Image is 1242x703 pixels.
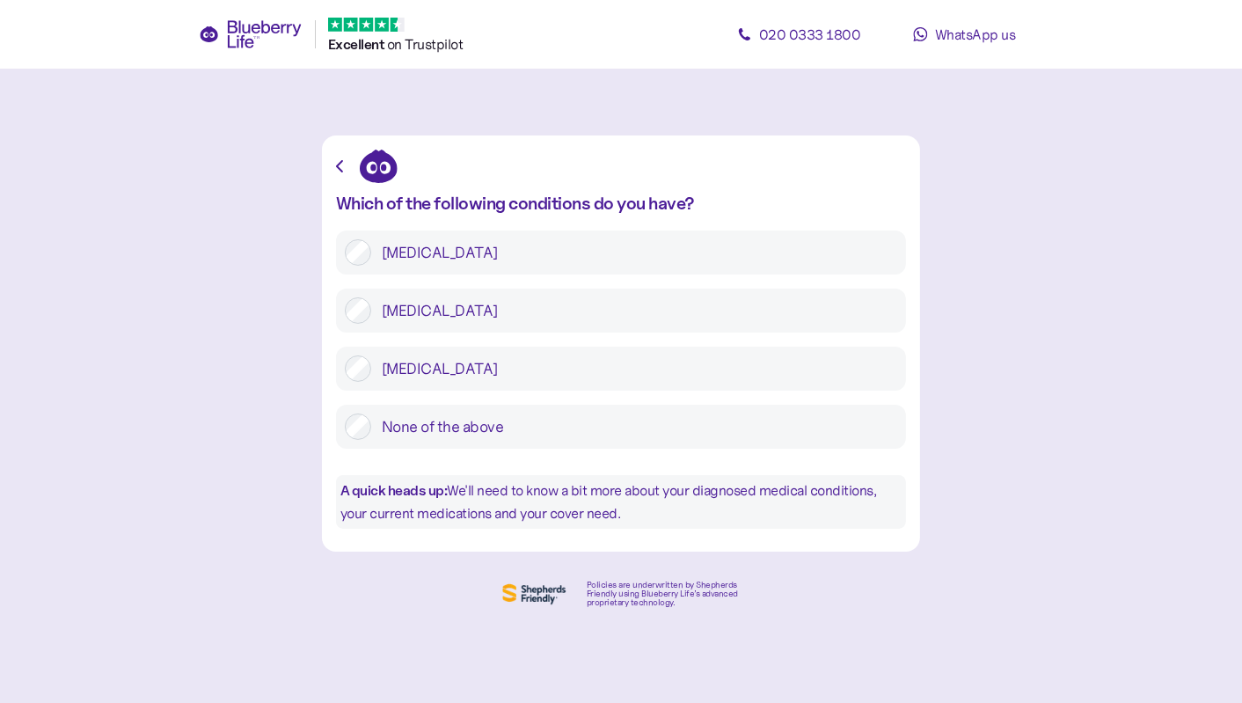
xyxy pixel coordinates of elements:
[371,414,897,440] label: None of the above
[336,194,906,213] div: Which of the following conditions do you have?
[720,17,878,52] a: 020 0333 1800
[336,475,906,529] div: We'll need to know a bit more about your diagnosed medical conditions, your current medications a...
[935,26,1016,43] span: WhatsApp us
[371,239,897,266] label: [MEDICAL_DATA]
[387,35,464,53] span: on Trustpilot
[885,17,1043,52] a: WhatsApp us
[340,482,448,499] b: A quick heads up:
[371,355,897,382] label: [MEDICAL_DATA]
[759,26,861,43] span: 020 0333 1800
[587,581,743,607] div: Policies are underwritten by Shepherds Friendly using Blueberry Life’s advanced proprietary techn...
[328,36,387,53] span: Excellent ️
[499,580,569,608] img: Shephers Friendly
[371,297,897,324] label: [MEDICAL_DATA]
